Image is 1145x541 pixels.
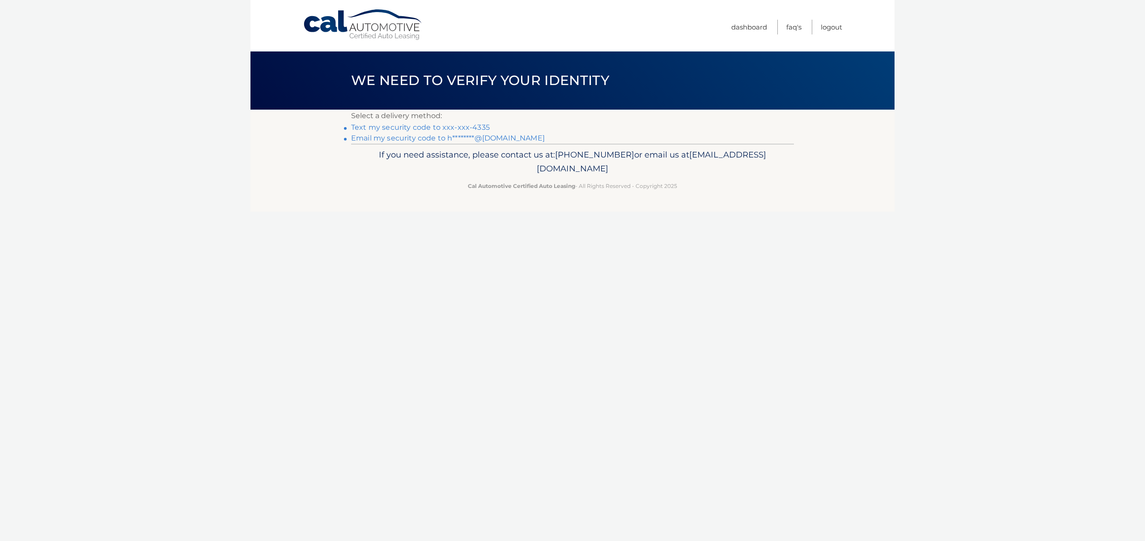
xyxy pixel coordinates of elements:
[351,134,545,142] a: Email my security code to h********@[DOMAIN_NAME]
[731,20,767,34] a: Dashboard
[351,123,490,132] a: Text my security code to xxx-xxx-4335
[303,9,424,41] a: Cal Automotive
[786,20,801,34] a: FAQ's
[555,149,634,160] span: [PHONE_NUMBER]
[821,20,842,34] a: Logout
[357,148,788,176] p: If you need assistance, please contact us at: or email us at
[351,72,609,89] span: We need to verify your identity
[468,183,575,189] strong: Cal Automotive Certified Auto Leasing
[357,181,788,191] p: - All Rights Reserved - Copyright 2025
[351,110,794,122] p: Select a delivery method:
